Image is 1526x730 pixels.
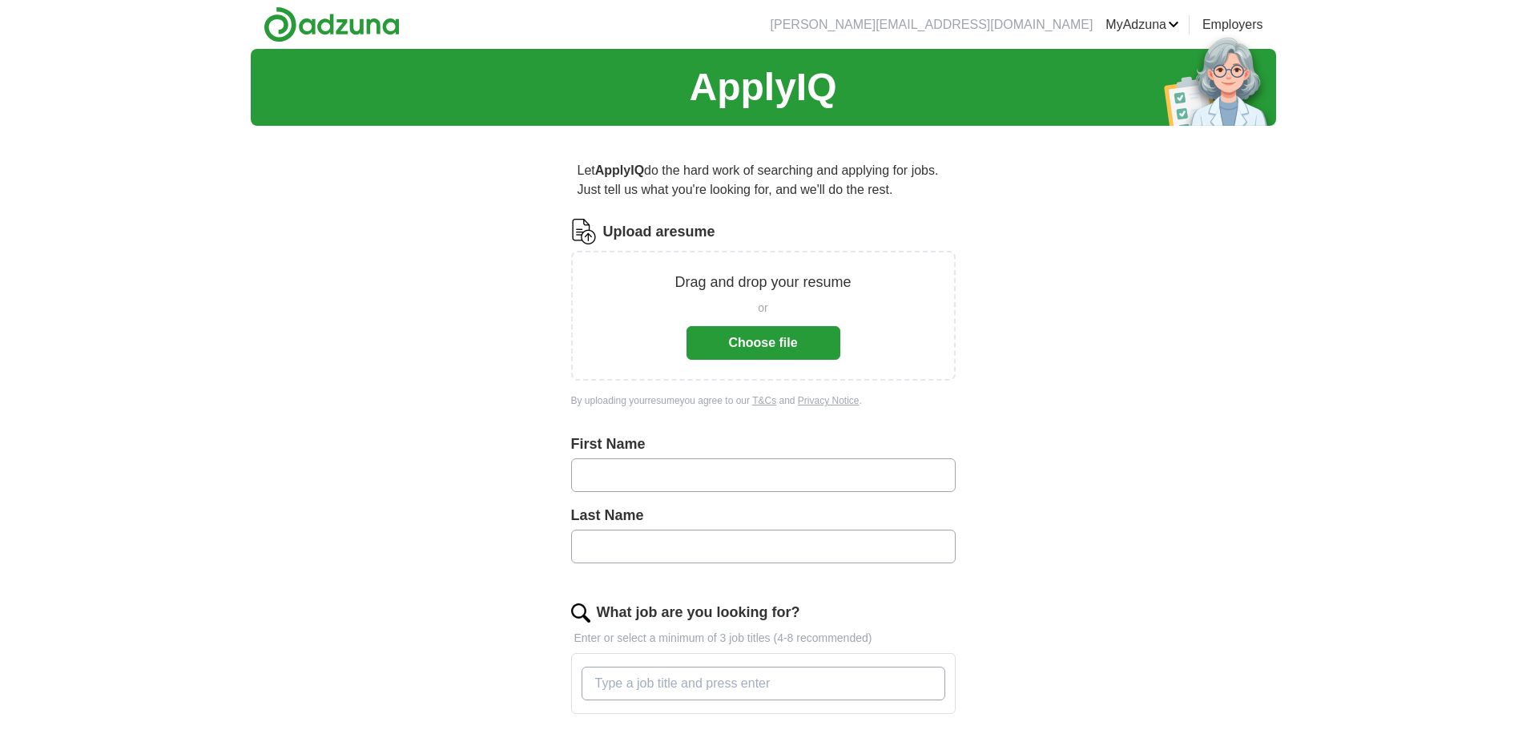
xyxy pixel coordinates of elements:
[264,6,400,42] img: Adzuna logo
[674,272,851,293] p: Drag and drop your resume
[771,15,1093,34] li: [PERSON_NAME][EMAIL_ADDRESS][DOMAIN_NAME]
[582,667,945,700] input: Type a job title and press enter
[571,603,590,623] img: search.png
[571,434,956,455] label: First Name
[571,505,956,526] label: Last Name
[689,58,836,116] h1: ApplyIQ
[752,395,776,406] a: T&Cs
[1202,15,1263,34] a: Employers
[758,300,767,317] span: or
[798,395,860,406] a: Privacy Notice
[571,155,956,206] p: Let do the hard work of searching and applying for jobs. Just tell us what you're looking for, an...
[597,602,800,623] label: What job are you looking for?
[1105,15,1179,34] a: MyAdzuna
[595,163,644,177] strong: ApplyIQ
[571,393,956,408] div: By uploading your resume you agree to our and .
[603,221,715,243] label: Upload a resume
[571,630,956,647] p: Enter or select a minimum of 3 job titles (4-8 recommended)
[686,326,840,360] button: Choose file
[571,219,597,244] img: CV Icon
